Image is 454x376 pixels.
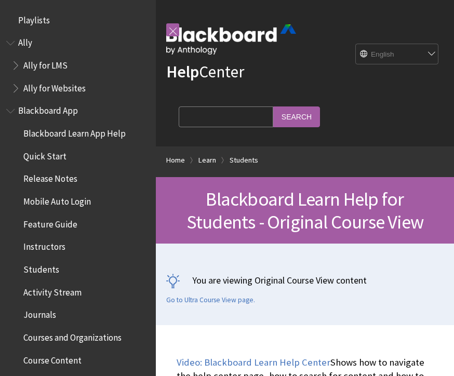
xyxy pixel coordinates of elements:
[166,154,185,167] a: Home
[166,296,255,305] a: Go to Ultra Course View page.
[186,187,423,234] span: Blackboard Learn Help for Students - Original Course View
[6,34,150,97] nav: Book outline for Anthology Ally Help
[23,57,68,71] span: Ally for LMS
[23,352,82,366] span: Course Content
[23,329,122,343] span: Courses and Organizations
[166,24,296,55] img: Blackboard by Anthology
[23,170,77,184] span: Release Notes
[18,102,78,116] span: Blackboard App
[23,284,82,298] span: Activity Stream
[6,11,150,29] nav: Book outline for Playlists
[23,261,59,275] span: Students
[23,125,126,139] span: Blackboard Learn App Help
[23,147,66,162] span: Quick Start
[166,61,199,82] strong: Help
[177,356,330,369] a: Video: Blackboard Learn Help Center
[166,274,444,287] p: You are viewing Original Course View content
[230,154,258,167] a: Students
[356,44,439,65] select: Site Language Selector
[23,238,65,252] span: Instructors
[23,193,91,207] span: Mobile Auto Login
[166,61,244,82] a: HelpCenter
[23,306,56,320] span: Journals
[18,34,32,48] span: Ally
[273,106,320,127] input: Search
[23,79,86,93] span: Ally for Websites
[18,11,50,25] span: Playlists
[198,154,216,167] a: Learn
[23,216,77,230] span: Feature Guide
